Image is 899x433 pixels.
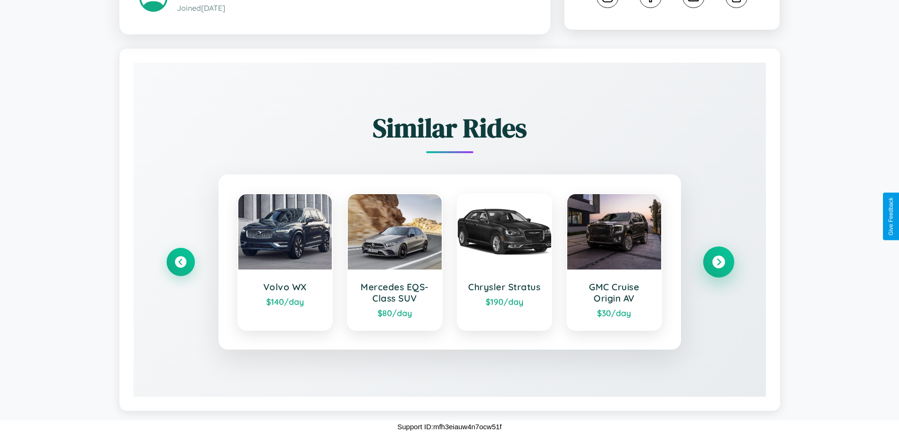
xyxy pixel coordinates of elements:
[177,1,530,15] p: Joined [DATE]
[467,296,542,307] div: $ 190 /day
[397,420,502,433] p: Support ID: mfh3eiauw4n7ocw51f
[248,281,323,293] h3: Volvo WX
[566,193,662,331] a: GMC Cruise Origin AV$30/day
[347,193,443,331] a: Mercedes EQS-Class SUV$80/day
[457,193,553,331] a: Chrysler Stratus$190/day
[577,308,652,318] div: $ 30 /day
[237,193,333,331] a: Volvo WX$140/day
[357,281,432,304] h3: Mercedes EQS-Class SUV
[577,281,652,304] h3: GMC Cruise Origin AV
[357,308,432,318] div: $ 80 /day
[467,281,542,293] h3: Chrysler Stratus
[888,197,894,236] div: Give Feedback
[248,296,323,307] div: $ 140 /day
[167,110,733,146] h2: Similar Rides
